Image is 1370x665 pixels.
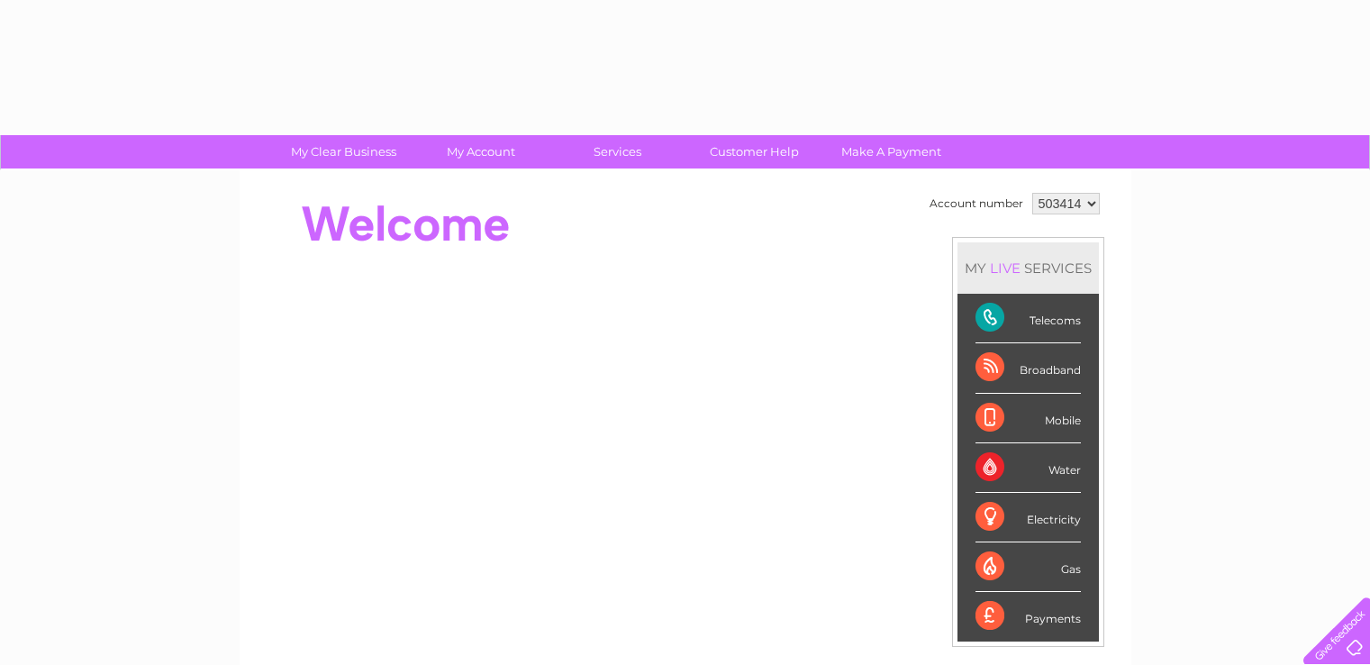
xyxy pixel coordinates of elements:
[975,592,1081,641] div: Payments
[680,135,829,169] a: Customer Help
[975,343,1081,393] div: Broadband
[957,242,1099,294] div: MY SERVICES
[975,542,1081,592] div: Gas
[975,394,1081,443] div: Mobile
[975,493,1081,542] div: Electricity
[269,135,418,169] a: My Clear Business
[925,188,1028,219] td: Account number
[986,260,1024,277] div: LIVE
[975,294,1081,343] div: Telecoms
[817,135,966,169] a: Make A Payment
[406,135,555,169] a: My Account
[975,443,1081,493] div: Water
[543,135,692,169] a: Services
